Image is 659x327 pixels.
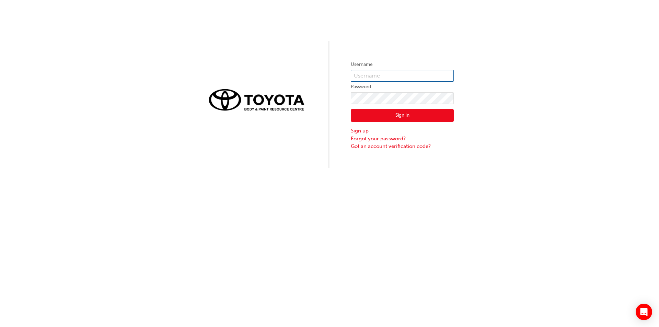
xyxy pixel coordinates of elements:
button: Sign In [351,109,454,122]
label: Password [351,83,454,91]
a: Forgot your password? [351,135,454,143]
input: Username [351,70,454,82]
label: Username [351,60,454,69]
a: Sign up [351,127,454,135]
a: Got an account verification code? [351,142,454,150]
img: Trak [205,85,308,114]
div: Open Intercom Messenger [636,304,652,320]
